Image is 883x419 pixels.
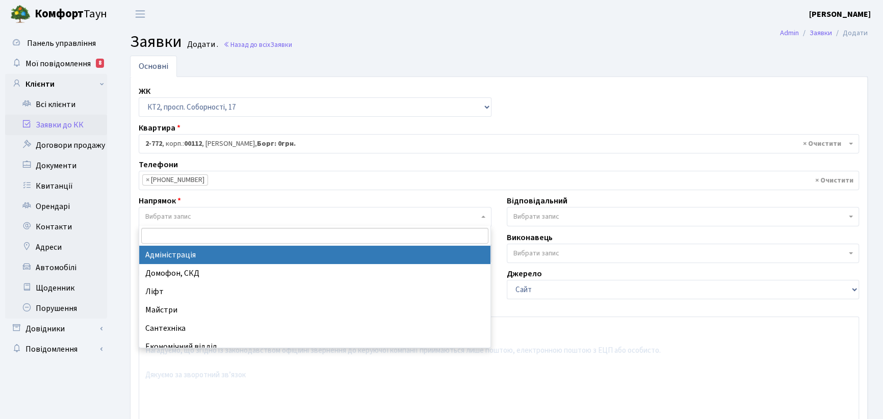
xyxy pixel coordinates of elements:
[139,264,491,282] li: Домофон, СКД
[145,139,162,149] b: 2-772
[5,54,107,74] a: Мої повідомлення8
[513,212,559,222] span: Вибрати запис
[803,139,841,149] span: Видалити всі елементи
[5,196,107,217] a: Орендарі
[5,278,107,298] a: Щоденник
[10,4,31,24] img: logo.png
[139,282,491,301] li: Ліфт
[146,175,149,185] span: ×
[5,319,107,339] a: Довідники
[507,231,553,244] label: Виконавець
[765,22,883,44] nav: breadcrumb
[130,30,182,54] span: Заявки
[780,28,799,38] a: Admin
[810,28,832,38] a: Заявки
[5,298,107,319] a: Порушення
[27,38,96,49] span: Панель управління
[257,139,296,149] b: Борг: 0грн.
[270,40,292,49] span: Заявки
[35,6,84,22] b: Комфорт
[184,139,202,149] b: 00112
[139,134,859,153] span: <b>2-772</b>, корп.: <b>00112</b>, Сєдов Андрій Миколайович, <b>Борг: 0грн.</b>
[139,195,181,207] label: Напрямок
[139,337,491,356] li: Економічний відділ
[507,195,567,207] label: Відповідальний
[809,9,871,20] b: [PERSON_NAME]
[139,301,491,319] li: Майстри
[809,8,871,20] a: [PERSON_NAME]
[5,176,107,196] a: Квитанції
[185,40,218,49] small: Додати .
[5,155,107,176] a: Документи
[145,212,191,222] span: Вибрати запис
[5,339,107,359] a: Повідомлення
[832,28,868,39] li: Додати
[513,248,559,258] span: Вибрати запис
[5,257,107,278] a: Автомобілі
[139,159,178,171] label: Телефони
[25,58,91,69] span: Мої повідомлення
[5,74,107,94] a: Клієнти
[145,139,846,149] span: <b>2-772</b>, корп.: <b>00112</b>, Сєдов Андрій Миколайович, <b>Борг: 0грн.</b>
[5,237,107,257] a: Адреси
[507,268,542,280] label: Джерело
[139,319,491,337] li: Сантехніка
[127,6,153,22] button: Переключити навігацію
[142,174,208,186] li: +380934535199
[139,246,491,264] li: Адміністрація
[139,122,180,134] label: Квартира
[5,217,107,237] a: Контакти
[5,115,107,135] a: Заявки до КК
[815,175,853,186] span: Видалити всі елементи
[5,135,107,155] a: Договори продажу
[5,94,107,115] a: Всі клієнти
[139,85,150,97] label: ЖК
[130,56,177,77] a: Основні
[96,59,104,68] div: 8
[5,33,107,54] a: Панель управління
[35,6,107,23] span: Таун
[223,40,292,49] a: Назад до всіхЗаявки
